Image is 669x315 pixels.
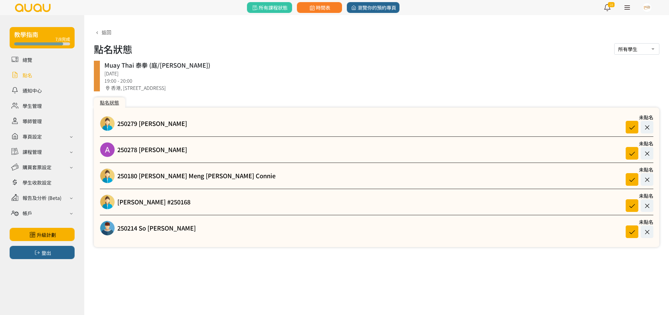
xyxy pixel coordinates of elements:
[350,4,396,11] span: 瀏覽你的預約專頁
[251,4,288,11] span: 所有課程狀態
[10,228,75,241] a: 升級計劃
[23,209,32,217] div: 帳戶
[347,2,399,13] a: 瀏覽你的預約專頁
[23,164,51,171] div: 購買套票設定
[94,97,125,108] div: 點名狀態
[102,29,111,36] span: 返回
[117,197,190,206] a: [PERSON_NAME] #250168
[247,2,292,13] a: 所有課程狀態
[620,192,653,199] div: 未點名
[308,4,330,11] span: 時間表
[117,224,196,233] a: 250214 So [PERSON_NAME]
[104,61,655,70] div: Muay Thai 泰拳 (庭/[PERSON_NAME])
[117,119,187,128] a: 250279 [PERSON_NAME]
[620,218,653,225] div: 未點名
[23,194,61,201] div: 報告及分析 (Beta)
[117,145,187,154] a: 250278 [PERSON_NAME]
[608,2,615,7] span: 18
[620,166,653,173] div: 未點名
[94,42,132,56] h1: 點名狀態
[104,84,655,91] div: 香港, [STREET_ADDRESS]
[94,29,111,36] a: 返回
[104,77,655,84] div: 19:00 - 20:00
[23,133,42,140] div: 專頁設定
[620,114,653,121] div: 未點名
[620,140,653,147] div: 未點名
[23,148,42,155] div: 課程管理
[10,246,75,259] button: 登出
[117,171,276,180] a: 250180 [PERSON_NAME] Meng [PERSON_NAME] Connie
[104,70,655,77] div: [DATE]
[14,4,51,12] img: logo.svg
[297,2,342,13] a: 時間表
